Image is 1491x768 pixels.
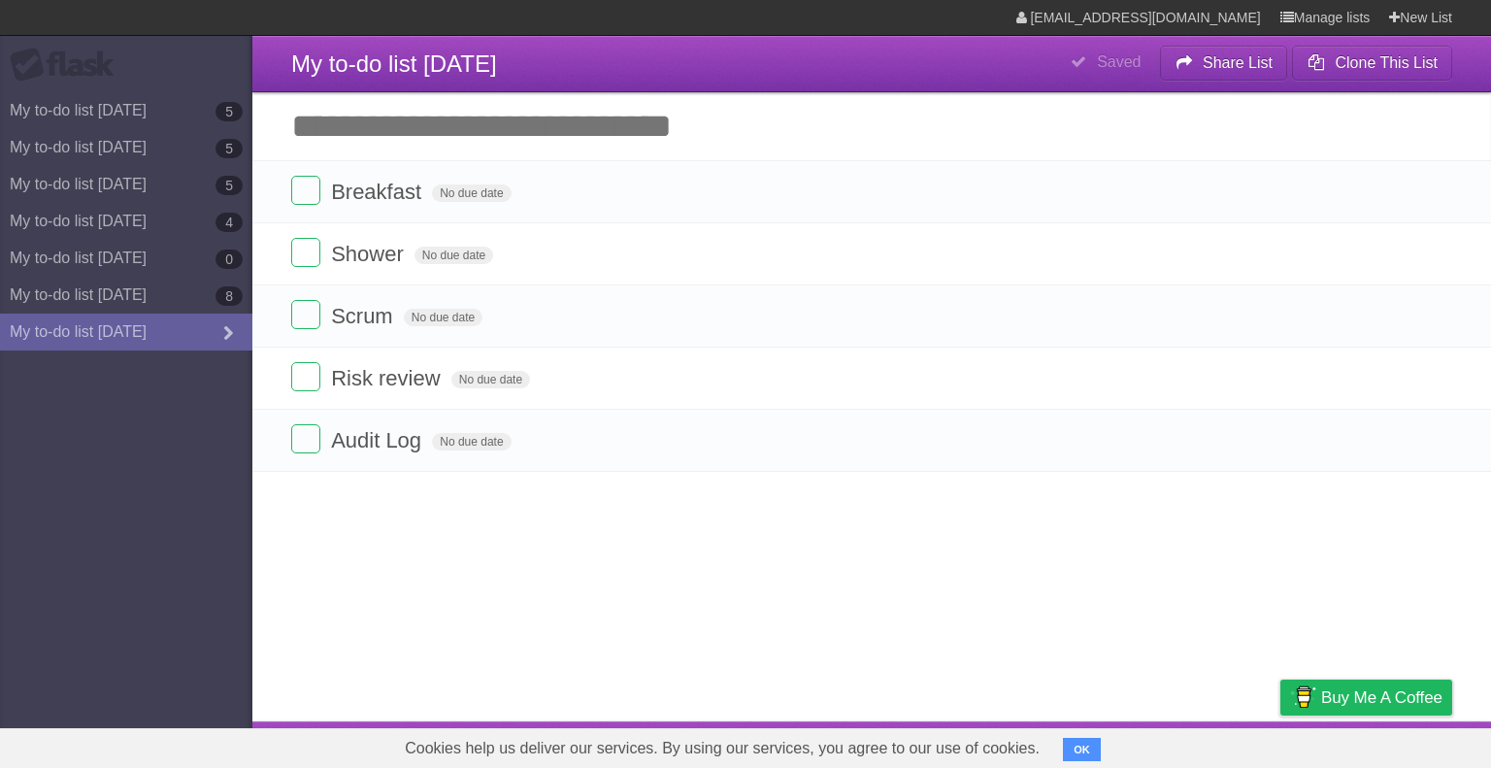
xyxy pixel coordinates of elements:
a: Privacy [1255,726,1306,763]
a: About [1022,726,1063,763]
a: Terms [1189,726,1232,763]
a: Developers [1086,726,1165,763]
button: OK [1063,738,1101,761]
span: Shower [331,242,409,266]
label: Done [291,362,320,391]
button: Clone This List [1292,46,1452,81]
a: Buy me a coffee [1280,680,1452,716]
b: 5 [215,102,243,121]
span: Audit Log [331,428,426,452]
b: 4 [215,213,243,232]
span: No due date [432,184,511,202]
b: 0 [215,250,243,269]
button: Share List [1160,46,1288,81]
span: No due date [414,247,493,264]
span: Breakfast [331,180,426,204]
span: No due date [432,433,511,451]
span: Cookies help us deliver our services. By using our services, you agree to our use of cookies. [385,729,1059,768]
b: 5 [215,139,243,158]
span: My to-do list [DATE] [291,50,497,77]
b: Saved [1097,53,1141,70]
label: Done [291,238,320,267]
span: Scrum [331,304,398,328]
div: Flask [10,48,126,83]
span: No due date [404,309,482,326]
b: 5 [215,176,243,195]
b: Clone This List [1335,54,1438,71]
a: Suggest a feature [1330,726,1452,763]
label: Done [291,300,320,329]
b: Share List [1203,54,1273,71]
span: Buy me a coffee [1321,681,1442,715]
label: Done [291,424,320,453]
label: Done [291,176,320,205]
img: Buy me a coffee [1290,681,1316,714]
b: 8 [215,286,243,306]
span: No due date [451,371,530,388]
span: Risk review [331,366,445,390]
